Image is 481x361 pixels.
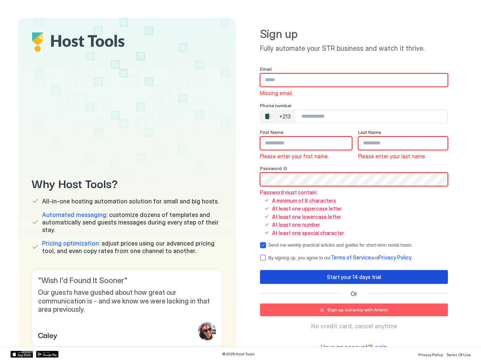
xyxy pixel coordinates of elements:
[222,352,255,356] span: © 2025 Host Tools
[260,129,283,135] span: First Name
[260,44,448,53] span: Fully automate your STR business and watch it thrive.
[446,350,470,358] a: Terms Of Use
[272,214,341,220] span: At least one lowercase letter
[36,351,59,358] a: Google Play Store
[268,243,413,248] div: Send me weekly practical articles and guides for short-term rental hosts.
[378,254,411,261] span: Privacy Policy
[11,351,33,358] a: App Store
[38,276,216,285] span: " Wish I'd Found It Sooner "
[446,352,470,357] span: Terms Of Use
[272,230,344,237] span: At least one special character
[198,322,216,340] div: profile
[260,137,352,150] input: Input Field
[260,27,448,41] span: Sign up
[260,90,293,97] span: Missing email.
[260,303,448,316] button: Sign up instantly with Airbnb
[260,153,329,160] span: Please enter your first name.
[371,343,387,351] a: Login
[327,273,381,281] div: Start your 14 days trial
[42,197,219,205] span: All-in-one hosting automation solution for small and big hosts.
[272,197,336,204] span: A minimum of 8 characters
[42,240,222,255] span: adjust prices using our advanced pricing tool, and even copy rates from one channel to another.
[358,129,381,135] span: Last Name
[260,254,448,261] div: termsPrivacy
[265,112,273,121] div: 🇩🇿
[8,335,26,353] iframe: Intercom live chat
[260,74,448,86] input: Input Field
[32,174,222,191] span: Why Host Tools?
[38,288,216,314] span: Our guests have gushed about how great our communication is - and we know we were lacking in that...
[260,66,272,72] span: Email
[418,350,443,358] a: Privacy Policy
[358,153,425,160] span: Please enter your last name
[327,306,388,313] div: Sign up instantly with Airbnb
[351,290,357,297] span: Or
[260,242,448,248] div: optOut
[42,240,100,247] span: Pricing optimization:
[311,322,397,330] span: No credit card, cancel anytime
[268,254,413,261] div: By signing up, you agree to our and .
[42,211,107,218] span: Automated messaging:
[260,173,448,186] input: Input Field
[272,221,320,228] span: At least one number
[378,255,411,261] a: Privacy Policy
[331,254,371,261] span: Terms of Service
[418,352,443,357] span: Privacy Policy
[42,211,222,234] span: customize dozens of templates and automatically send guests messages during every step of their s...
[260,189,344,196] span: Password must contain:
[321,343,371,351] span: Have an account?
[295,110,447,123] input: Phone Number input
[279,113,291,120] div: +213
[331,255,371,261] a: Terms of Service
[272,205,342,212] span: At least one uppercase letter
[260,165,282,171] span: Password
[260,270,448,284] button: Start your 14 days trial
[38,329,57,340] span: Caley
[260,103,292,108] span: Phone number
[261,110,295,123] div: Countries button
[358,137,448,150] input: Input Field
